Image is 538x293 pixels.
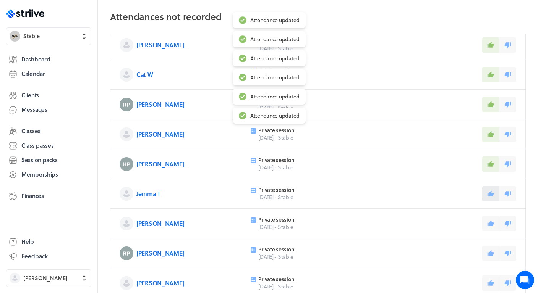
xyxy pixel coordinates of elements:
[258,216,348,223] p: Private session
[258,276,348,283] p: Private session
[21,156,57,164] span: Session packs
[258,253,348,261] p: [DATE] - Stable
[258,45,348,52] p: [DATE] - Stable
[516,271,534,289] iframe: gist-messenger-bubble-iframe
[6,67,91,81] a: Calendar
[258,134,348,142] p: [DATE] - Stable
[11,51,141,75] h2: We're here to help. Ask us anything!
[6,89,91,102] a: Clients
[258,187,348,193] p: Private session
[22,131,136,146] input: Search articles
[136,40,184,49] a: [PERSON_NAME]
[250,74,300,81] div: Attendance updated
[258,246,348,253] p: Private session
[136,189,160,198] a: Jemma T
[21,55,50,63] span: Dashboard
[136,249,184,258] a: [PERSON_NAME]
[6,153,91,167] a: Session packs
[258,68,348,74] p: Private session
[136,279,184,287] a: [PERSON_NAME]
[110,9,526,24] h2: Attendances not recorded
[120,246,133,260] img: Rosie Prickett
[250,112,300,119] div: Attendance updated
[136,159,184,168] a: [PERSON_NAME]
[21,91,39,99] span: Clients
[258,164,348,171] p: [DATE] - Stable
[258,223,348,231] p: [DATE] - Stable
[258,193,348,201] p: [DATE] - Stable
[120,98,133,111] img: Rosie Prickett
[6,189,91,203] a: Finances
[136,219,184,228] a: [PERSON_NAME]
[258,283,348,290] p: [DATE] - Stable
[21,238,34,246] span: Help
[21,192,44,200] span: Finances
[49,93,92,100] span: New conversation
[6,103,91,117] a: Messages
[136,130,184,138] a: [PERSON_NAME]
[6,168,91,182] a: Memberships
[10,119,143,128] p: Find an answer quickly
[21,142,54,150] span: Class passes
[6,235,91,249] a: Help
[136,70,153,79] a: Cat W
[120,157,133,171] img: Holly Price
[6,250,91,263] button: Feedback
[21,252,48,260] span: Feedback
[21,70,45,78] span: Calendar
[258,157,348,164] p: Private session
[250,17,300,24] div: Attendance updated
[6,124,91,138] a: Classes
[258,127,348,134] p: Private session
[12,89,141,104] button: New conversation
[23,32,40,40] span: Stable
[250,36,300,43] div: Attendance updated
[250,55,300,62] div: Attendance updated
[23,274,68,282] span: [PERSON_NAME]
[21,106,47,114] span: Messages
[21,127,41,135] span: Classes
[6,53,91,66] a: Dashboard
[21,171,58,179] span: Memberships
[250,93,300,100] div: Attendance updated
[6,269,91,287] button: [PERSON_NAME]
[11,37,141,49] h1: Hi [PERSON_NAME]
[10,31,20,42] img: Stable
[136,100,184,109] a: [PERSON_NAME]
[6,139,91,153] a: Class passes
[6,27,91,45] button: StableStable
